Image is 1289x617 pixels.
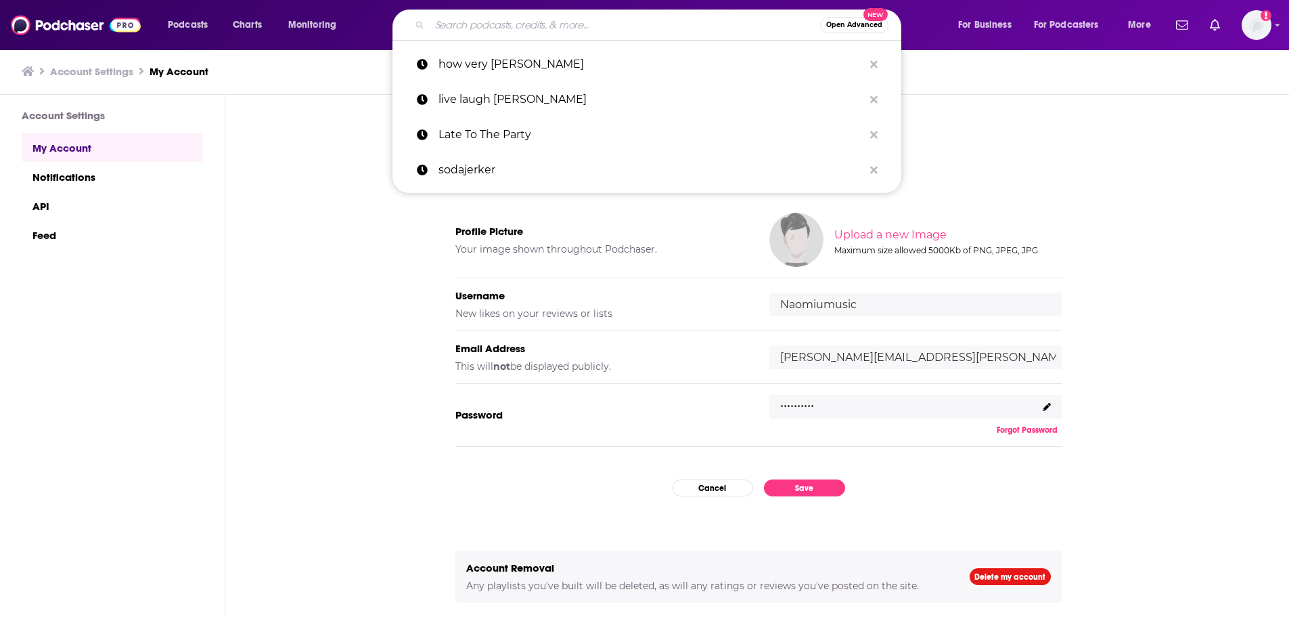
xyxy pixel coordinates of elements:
[455,243,748,255] h5: Your image shown throughout Podchaser.
[970,568,1051,585] a: Delete my account
[466,580,948,592] h5: Any playlists you've built will be deleted, as will any ratings or reviews you've posted on the s...
[820,17,888,33] button: Open AdvancedNew
[493,360,510,373] b: not
[769,213,823,267] img: Your profile image
[1171,14,1194,37] a: Show notifications dropdown
[430,14,820,36] input: Search podcasts, credits, & more...
[780,391,814,411] p: ..........
[1242,10,1271,40] button: Show profile menu
[1118,14,1168,36] button: open menu
[769,345,1062,369] input: email
[168,16,208,35] span: Podcasts
[22,109,203,122] h3: Account Settings
[1261,10,1271,21] svg: Add a profile image
[1242,10,1271,40] img: User Profile
[405,9,914,41] div: Search podcasts, credits, & more...
[455,307,748,320] h5: New likes on your reviews or lists
[438,47,863,82] p: how very hannah
[466,561,948,574] h5: Account Removal
[438,117,863,152] p: Late To The Party
[233,16,262,35] span: Charts
[50,65,133,78] a: Account Settings
[392,117,901,152] a: Late To The Party
[672,480,753,496] button: Cancel
[826,22,882,28] span: Open Advanced
[1034,16,1099,35] span: For Podcasters
[150,65,208,78] a: My Account
[455,225,748,238] h5: Profile Picture
[22,220,203,249] a: Feed
[392,152,901,188] a: sodajerker
[1242,10,1271,40] span: Logged in as Naomiumusic
[22,133,203,162] a: My Account
[1128,16,1151,35] span: More
[438,82,863,117] p: live laugh luke
[455,342,748,355] h5: Email Address
[22,162,203,191] a: Notifications
[863,8,888,21] span: New
[769,293,1062,316] input: username
[1025,14,1118,36] button: open menu
[224,14,270,36] a: Charts
[455,289,748,302] h5: Username
[949,14,1028,36] button: open menu
[438,152,863,188] p: sodajerker
[455,360,748,373] h5: This will be displayed publicly.
[392,47,901,82] a: how very [PERSON_NAME]
[764,480,845,496] button: Save
[993,425,1062,435] button: Forgot Password
[392,82,901,117] a: live laugh [PERSON_NAME]
[1204,14,1225,37] a: Show notifications dropdown
[22,191,203,220] a: API
[279,14,354,36] button: open menu
[158,14,225,36] button: open menu
[455,408,748,421] h5: Password
[834,245,1059,255] div: Maximum size allowed 5000Kb of PNG, JPEG, JPG
[11,12,141,38] img: Podchaser - Follow, Share and Rate Podcasts
[288,16,336,35] span: Monitoring
[958,16,1012,35] span: For Business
